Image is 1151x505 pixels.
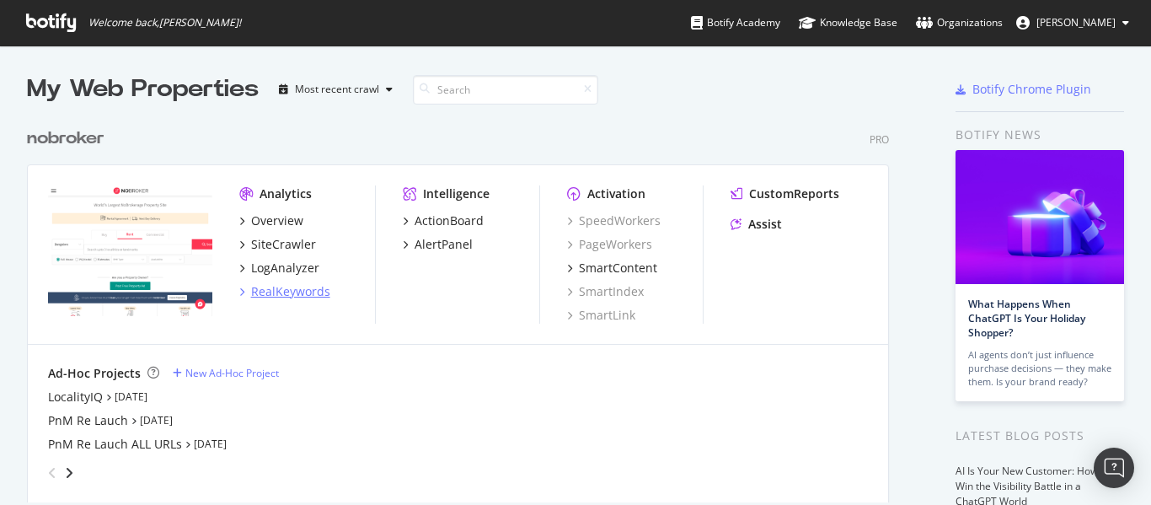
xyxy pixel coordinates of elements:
div: Botify news [956,126,1124,144]
div: Latest Blog Posts [956,427,1124,445]
a: Overview [239,212,303,229]
div: Most recent crawl [295,84,379,94]
div: Botify Academy [691,14,780,31]
div: Open Intercom Messenger [1094,448,1134,488]
div: Assist [748,216,782,233]
div: nobroker [27,126,104,151]
div: Botify Chrome Plugin [972,81,1091,98]
div: Analytics [260,185,312,202]
div: Intelligence [423,185,490,202]
button: [PERSON_NAME] [1003,9,1143,36]
div: LogAnalyzer [251,260,319,277]
div: grid [27,106,902,502]
div: SiteCrawler [251,236,316,253]
span: Welcome back, [PERSON_NAME] ! [88,16,241,30]
a: SmartLink [567,307,635,324]
a: SmartIndex [567,283,644,300]
div: AI agents don’t just influence purchase decisions — they make them. Is your brand ready? [968,348,1111,389]
a: nobroker [27,126,111,151]
div: SmartContent [579,260,657,277]
span: Rahul Tiwari [1036,15,1116,30]
div: New Ad-Hoc Project [185,366,279,380]
a: LocalityIQ [48,389,103,406]
a: PnM Re Lauch [48,412,128,429]
a: [DATE] [140,413,173,427]
div: My Web Properties [27,73,259,106]
a: SmartContent [567,260,657,277]
div: Pro [870,132,889,147]
a: SiteCrawler [239,236,316,253]
div: angle-left [41,459,63,486]
div: RealKeywords [251,283,330,300]
a: New Ad-Hoc Project [173,366,279,380]
a: Botify Chrome Plugin [956,81,1091,98]
a: ActionBoard [403,212,484,229]
a: CustomReports [731,185,839,202]
a: RealKeywords [239,283,330,300]
a: PnM Re Lauch ALL URLs [48,436,182,453]
a: What Happens When ChatGPT Is Your Holiday Shopper? [968,297,1085,340]
div: AlertPanel [415,236,473,253]
a: SpeedWorkers [567,212,661,229]
div: Overview [251,212,303,229]
button: Most recent crawl [272,76,399,103]
a: LogAnalyzer [239,260,319,277]
div: Organizations [916,14,1003,31]
img: What Happens When ChatGPT Is Your Holiday Shopper? [956,150,1124,284]
div: CustomReports [749,185,839,202]
div: ActionBoard [415,212,484,229]
div: Ad-Hoc Projects [48,365,141,382]
a: [DATE] [194,437,227,451]
div: angle-right [63,465,75,481]
div: Knowledge Base [799,14,897,31]
div: Activation [587,185,645,202]
a: [DATE] [115,389,147,404]
a: Assist [731,216,782,233]
a: PageWorkers [567,236,652,253]
img: nobroker.com [48,185,212,317]
a: AlertPanel [403,236,473,253]
input: Search [413,75,598,105]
